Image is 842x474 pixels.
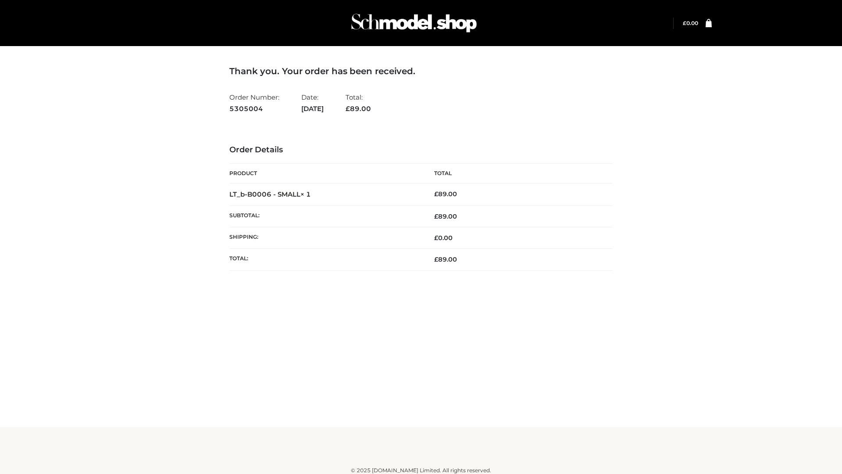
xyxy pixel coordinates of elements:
a: £0.00 [683,20,698,26]
strong: × 1 [300,190,311,198]
span: £ [434,190,438,198]
span: 89.00 [434,255,457,263]
bdi: 0.00 [434,234,453,242]
strong: 5305004 [229,103,279,115]
li: Order Number: [229,90,279,116]
span: 89.00 [434,212,457,220]
li: Date: [301,90,324,116]
th: Subtotal: [229,205,421,227]
bdi: 0.00 [683,20,698,26]
th: Total [421,164,613,183]
th: Product [229,164,421,183]
th: Total: [229,249,421,270]
th: Shipping: [229,227,421,249]
span: £ [434,212,438,220]
bdi: 89.00 [434,190,457,198]
strong: [DATE] [301,103,324,115]
span: 89.00 [346,104,371,113]
span: £ [346,104,350,113]
strong: LT_b-B0006 - SMALL [229,190,311,198]
span: £ [434,255,438,263]
li: Total: [346,90,371,116]
span: £ [434,234,438,242]
h3: Order Details [229,145,613,155]
img: Schmodel Admin 964 [348,6,480,40]
span: £ [683,20,686,26]
h3: Thank you. Your order has been received. [229,66,613,76]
